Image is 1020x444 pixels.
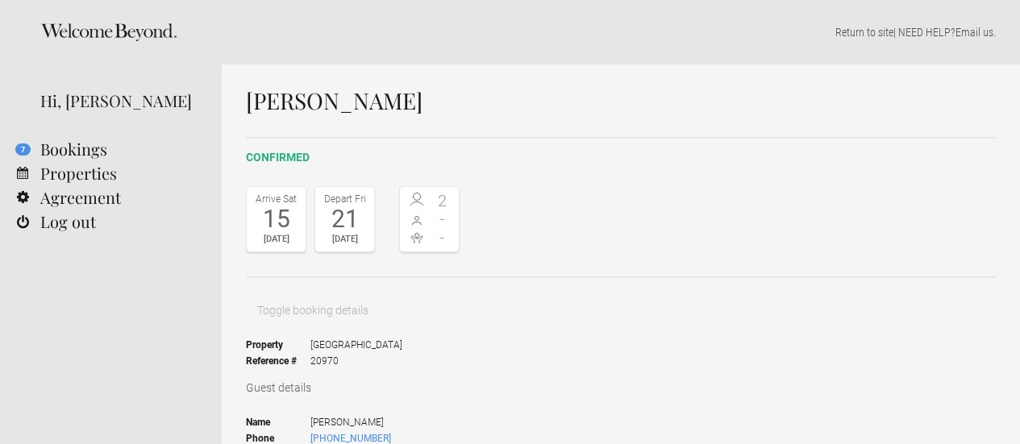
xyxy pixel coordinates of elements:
a: [PHONE_NUMBER] [310,433,391,444]
span: - [430,230,456,246]
span: - [430,211,456,227]
div: 15 [251,207,302,231]
div: [DATE] [251,231,302,247]
span: 20970 [310,353,402,369]
h3: Guest details [246,380,996,396]
flynt-notification-badge: 7 [15,143,31,156]
a: Return to site [835,26,893,39]
strong: Name [246,414,310,430]
strong: Reference # [246,353,310,369]
strong: Property [246,337,310,353]
a: Email us [955,26,993,39]
div: Depart Fri [319,191,370,207]
div: Hi, [PERSON_NAME] [40,89,198,113]
h1: [PERSON_NAME] [246,89,996,113]
span: 2 [430,193,456,209]
div: Arrive Sat [251,191,302,207]
button: Toggle booking details [246,294,380,326]
div: [DATE] [319,231,370,247]
p: | NEED HELP? . [246,24,996,40]
span: [PERSON_NAME] [310,414,460,430]
span: [GEOGRAPHIC_DATA] [310,337,402,353]
div: 21 [319,207,370,231]
h2: confirmed [246,149,996,166]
